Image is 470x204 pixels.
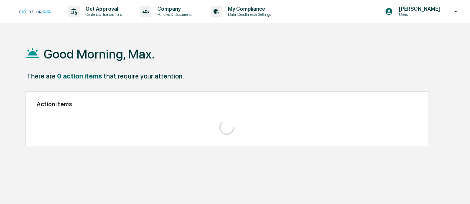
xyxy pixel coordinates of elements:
[44,47,155,61] h1: Good Morning, Max.
[27,72,56,80] div: There are
[80,6,125,12] p: Get Approval
[393,6,444,12] p: [PERSON_NAME]
[80,12,125,17] p: Content & Transactions
[222,12,275,17] p: Data, Deadlines & Settings
[57,72,102,80] div: 0 action items
[18,9,53,14] img: logo
[151,12,196,17] p: Policies & Documents
[151,6,196,12] p: Company
[393,12,444,17] p: Users
[104,72,184,80] div: that require your attention.
[222,6,275,12] p: My Compliance
[37,101,417,108] h2: Action Items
